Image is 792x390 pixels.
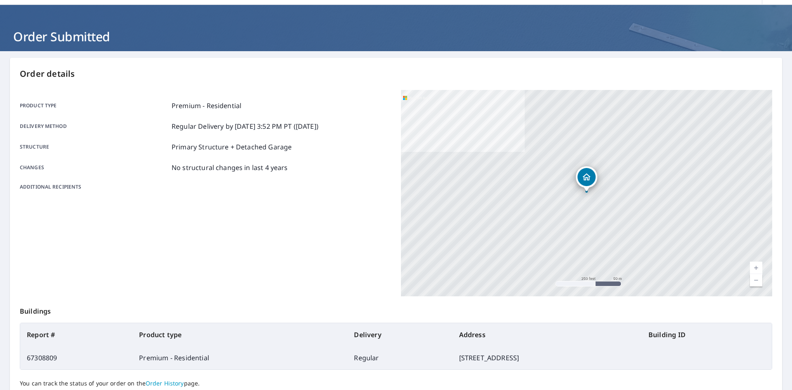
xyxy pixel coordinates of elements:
[20,101,168,111] p: Product type
[20,323,132,346] th: Report #
[453,346,642,369] td: [STREET_ADDRESS]
[132,323,347,346] th: Product type
[20,296,772,323] p: Buildings
[642,323,772,346] th: Building ID
[20,142,168,152] p: Structure
[172,163,288,173] p: No structural changes in last 4 years
[20,163,168,173] p: Changes
[750,274,762,286] a: Current Level 17, Zoom Out
[347,346,452,369] td: Regular
[20,68,772,80] p: Order details
[750,262,762,274] a: Current Level 17, Zoom In
[146,379,184,387] a: Order History
[20,121,168,131] p: Delivery method
[20,346,132,369] td: 67308809
[20,380,772,387] p: You can track the status of your order on the page.
[576,166,597,192] div: Dropped pin, building 1, Residential property, 4127 169th Ct NE Redmond, WA 98052
[172,101,241,111] p: Premium - Residential
[172,142,292,152] p: Primary Structure + Detached Garage
[132,346,347,369] td: Premium - Residential
[172,121,318,131] p: Regular Delivery by [DATE] 3:52 PM PT ([DATE])
[10,28,782,45] h1: Order Submitted
[347,323,452,346] th: Delivery
[20,183,168,191] p: Additional recipients
[453,323,642,346] th: Address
